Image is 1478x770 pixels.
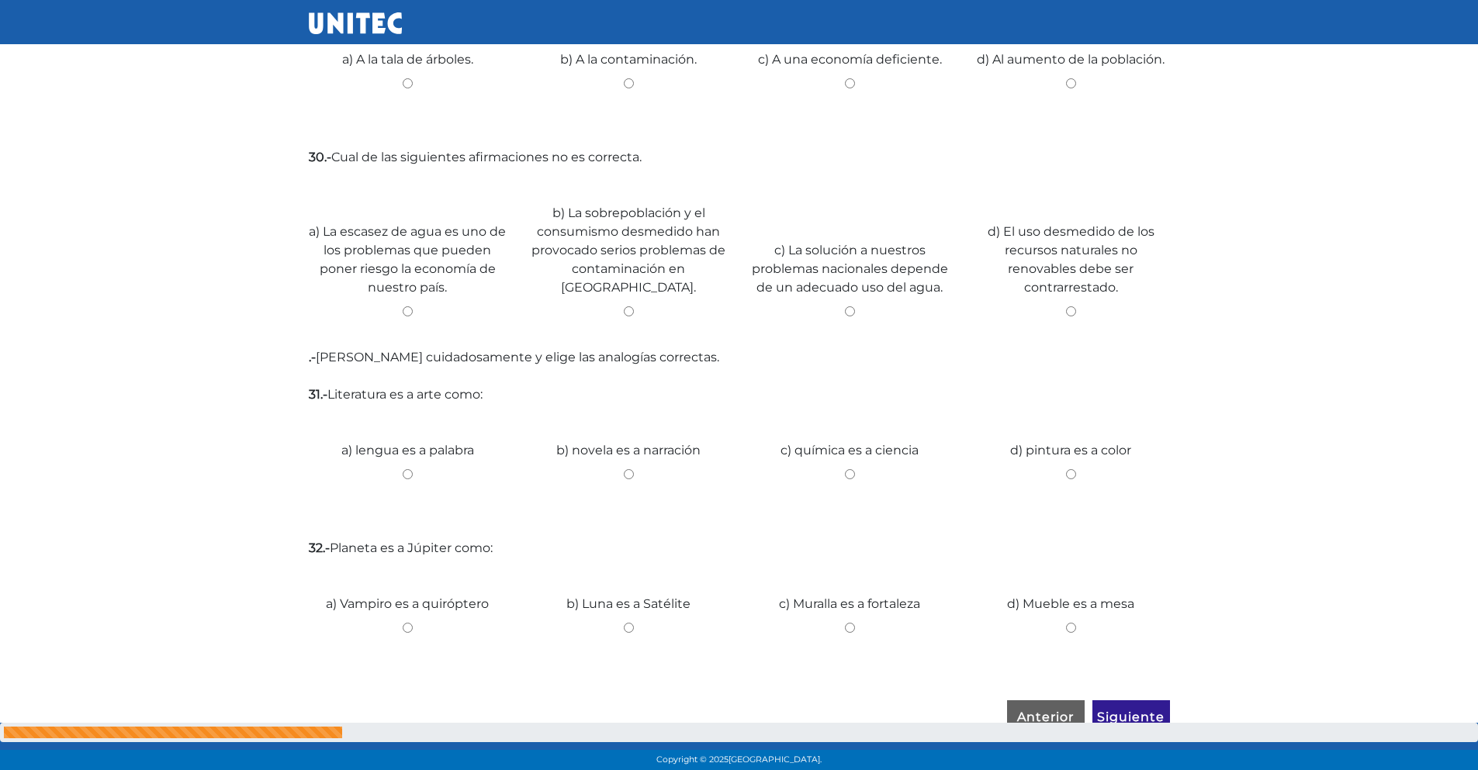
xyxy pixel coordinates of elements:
[560,50,697,69] label: b) A la contaminación.
[342,50,473,69] label: a) A la tala de árboles.
[309,350,316,364] strong: .-
[309,348,1170,367] label: [PERSON_NAME] cuidadosamente y elige las analogías correctas.
[326,595,489,613] label: a) Vampiro es a quiróptero
[1007,700,1085,734] input: Anterior
[781,441,919,460] label: c) química es a ciencia
[530,204,728,297] label: b) La sobrepoblación y el consumismo desmedido han provocado serios problemas de contaminación en...
[309,150,331,164] strong: 30.-
[556,441,701,460] label: b) novela es a narración
[341,441,474,460] label: a) lengua es a palabra
[972,223,1170,297] label: d) El uso desmedido de los recursos naturales no renovables debe ser contrarrestado.
[309,12,402,34] img: UNITEC
[309,540,330,555] strong: 32.-
[309,385,1170,404] label: Literatura es a arte como:
[309,539,1170,558] label: Planeta es a Júpiter como:
[1092,700,1170,734] input: Siguiente
[309,223,507,297] label: a) La escasez de agua es uno de los problemas que pueden poner riesgo la economía de nuestro país.
[1007,595,1134,613] label: d) Mueble es a mesa
[779,595,920,613] label: c) Muralla es a fortaleza
[977,50,1165,69] label: d) Al aumento de la población.
[751,241,949,297] label: c) La solución a nuestros problemas nacionales depende de un adecuado uso del agua.
[566,595,691,613] label: b) Luna es a Satélite
[1010,441,1131,460] label: d) pintura es a color
[758,50,942,69] label: c) A una economía deficiente.
[309,148,1170,167] label: Cual de las siguientes afirmaciones no es correcta.
[729,754,822,765] span: [GEOGRAPHIC_DATA].
[309,387,327,402] strong: 31.-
